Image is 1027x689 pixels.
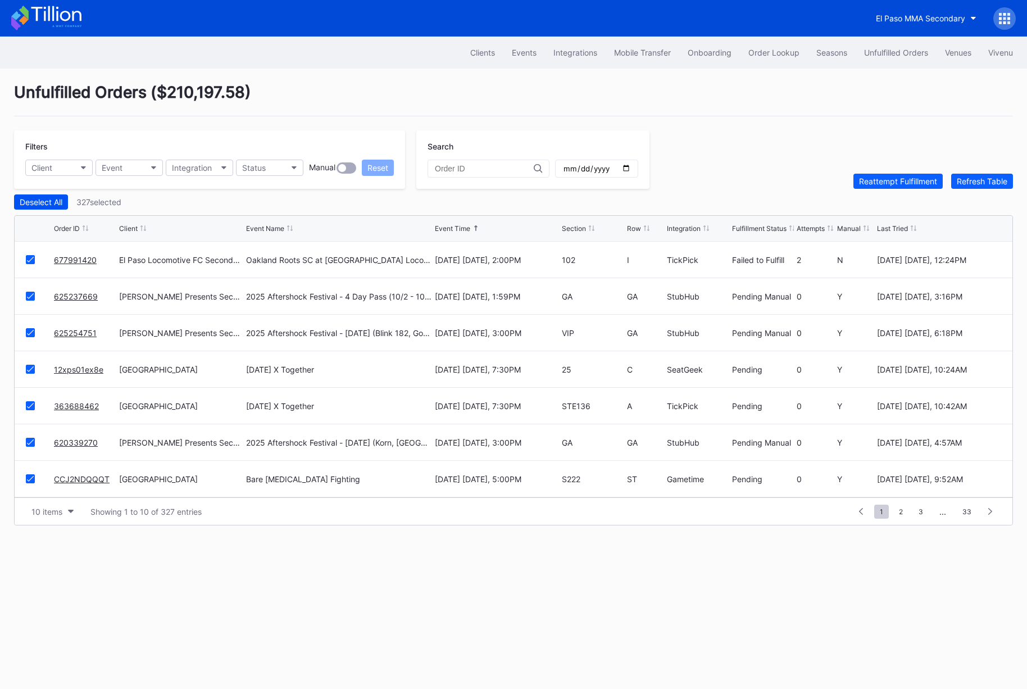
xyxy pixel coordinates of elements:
button: 10 items [26,504,79,519]
div: GA [562,292,624,301]
div: Seasons [816,48,847,57]
div: Search [428,142,638,151]
div: Event Time [435,224,470,233]
span: 33 [957,505,977,519]
div: Integration [172,163,212,173]
div: [DATE] [DATE], 3:00PM [435,328,559,338]
div: 0 [797,401,834,411]
div: A [627,401,664,411]
button: Mobile Transfer [606,42,679,63]
div: TickPick [667,255,729,265]
div: Pending Manual [732,292,794,301]
div: SeatGeek [667,365,729,374]
div: ... [931,507,955,516]
div: Failed to Fulfill [732,255,794,265]
span: 1 [874,505,889,519]
button: Refresh Table [951,174,1013,189]
div: [DATE] [DATE], 7:30PM [435,365,559,374]
div: 2025 Aftershock Festival - [DATE] (Blink 182, Good Charlotte, All Time Low, All American Rejects) [246,328,433,338]
button: Reattempt Fulfillment [853,174,943,189]
div: Bare [MEDICAL_DATA] Fighting [246,474,360,484]
div: [DATE] [DATE], 5:00PM [435,474,559,484]
div: [GEOGRAPHIC_DATA] [119,401,243,411]
button: Integration [166,160,233,176]
div: [DATE] X Together [246,365,314,374]
div: 2025 Aftershock Festival - 4 Day Pass (10/2 - 10/5) (Blink 182, Deftones, Korn, Bring Me The Hori... [246,292,433,301]
a: 625237669 [54,292,98,301]
button: Onboarding [679,42,740,63]
div: N [837,255,874,265]
div: STE136 [562,401,624,411]
input: Order ID [435,164,534,173]
div: Integration [667,224,701,233]
div: Unfulfilled Orders ( $210,197.58 ) [14,83,1013,116]
div: [DATE] [DATE], 3:16PM [877,292,1001,301]
div: Client [119,224,138,233]
div: Order Lookup [748,48,799,57]
div: Pending [732,474,794,484]
div: Y [837,292,874,301]
div: [DATE] [DATE], 6:18PM [877,328,1001,338]
button: Status [236,160,303,176]
div: 0 [797,328,834,338]
a: CCJ2NDQQQT [54,474,110,484]
div: ST [627,474,664,484]
div: S222 [562,474,624,484]
a: 620339270 [54,438,98,447]
div: Section [562,224,586,233]
div: Manual [309,162,335,174]
div: 25 [562,365,624,374]
div: I [627,255,664,265]
button: Clients [462,42,503,63]
div: Unfulfilled Orders [864,48,928,57]
button: Integrations [545,42,606,63]
a: 677991420 [54,255,97,265]
a: 12xps01ex8e [54,365,103,374]
div: Attempts [797,224,825,233]
div: [DATE] [DATE], 12:24PM [877,255,1001,265]
div: Event Name [246,224,284,233]
div: Refresh Table [957,176,1007,186]
span: 3 [913,505,929,519]
div: Order ID [54,224,80,233]
div: [DATE] [DATE], 3:00PM [435,438,559,447]
div: Pending Manual [732,328,794,338]
a: 363688462 [54,401,99,411]
button: Vivenu [980,42,1021,63]
button: Client [25,160,93,176]
div: Vivenu [988,48,1013,57]
button: Seasons [808,42,856,63]
div: [GEOGRAPHIC_DATA] [119,474,243,484]
div: Status [242,163,266,173]
div: C [627,365,664,374]
button: Venues [937,42,980,63]
button: Events [503,42,545,63]
div: [DATE] [DATE], 2:00PM [435,255,559,265]
div: GA [627,292,664,301]
div: [DATE] [DATE], 1:59PM [435,292,559,301]
a: Unfulfilled Orders [856,42,937,63]
button: Reset [362,160,394,176]
div: 2 [797,255,834,265]
div: Client [31,163,52,173]
div: Integrations [553,48,597,57]
div: GA [562,438,624,447]
div: StubHub [667,438,729,447]
div: VIP [562,328,624,338]
a: 625254751 [54,328,97,338]
div: Venues [945,48,971,57]
div: Row [627,224,641,233]
div: [DATE] [DATE], 7:30PM [435,401,559,411]
div: [DATE] [DATE], 10:24AM [877,365,1001,374]
div: Event [102,163,122,173]
div: Deselect All [20,197,62,207]
div: Y [837,328,874,338]
div: Showing 1 to 10 of 327 entries [90,507,202,516]
div: 102 [562,255,624,265]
